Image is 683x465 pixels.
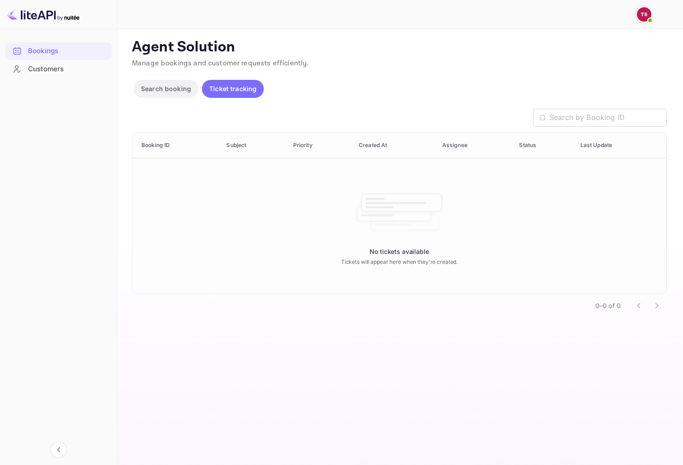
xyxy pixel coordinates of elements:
div: Customers [5,60,112,78]
th: Created At [351,133,435,158]
p: Search booking [141,84,191,93]
input: Search by Booking ID [549,109,667,127]
div: Bookings [5,42,112,60]
img: No tickets available [354,185,444,239]
th: Status [512,133,573,158]
p: 0–0 of 0 [595,301,621,310]
th: Priority [286,133,351,158]
p: No tickets available [370,247,429,256]
th: Subject [219,133,285,158]
span: Manage bookings and customer requests efficiently. [132,59,309,68]
p: Ticket tracking [209,84,257,93]
a: Bookings [5,42,112,59]
div: Bookings [28,46,107,56]
button: Collapse navigation [51,442,67,458]
div: Customers [28,64,107,74]
th: Assignee [435,133,512,158]
img: LiteAPI logo [7,7,80,22]
th: Last Update [573,133,666,158]
p: Tickets will appear here when they're created. [341,258,458,266]
p: Agent Solution [132,38,667,56]
a: Customers [5,60,112,77]
th: Booking ID [132,133,219,158]
img: Tomasz Stachowiak [637,7,651,22]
